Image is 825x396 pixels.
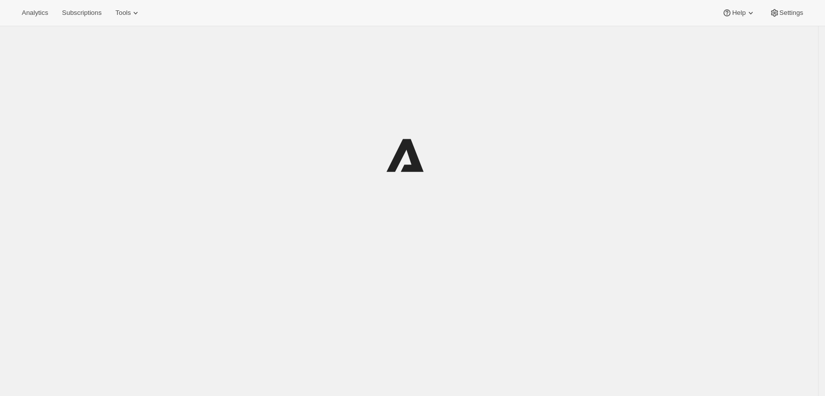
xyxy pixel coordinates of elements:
[115,9,131,17] span: Tools
[779,9,803,17] span: Settings
[22,9,48,17] span: Analytics
[56,6,107,20] button: Subscriptions
[62,9,101,17] span: Subscriptions
[109,6,146,20] button: Tools
[716,6,761,20] button: Help
[764,6,809,20] button: Settings
[732,9,745,17] span: Help
[16,6,54,20] button: Analytics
